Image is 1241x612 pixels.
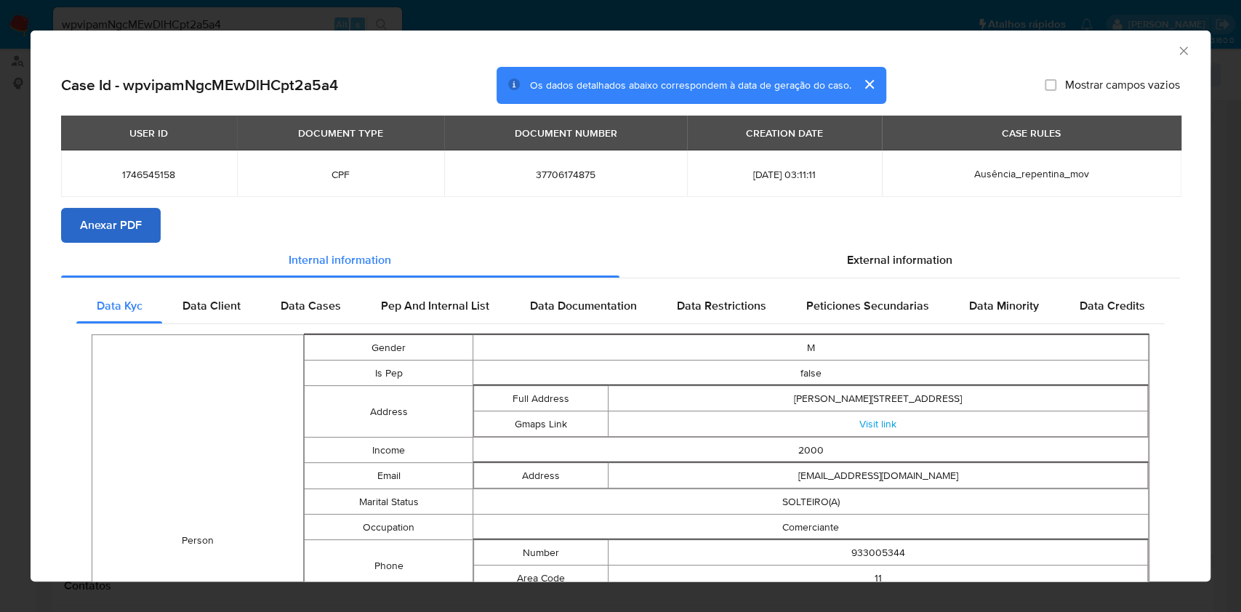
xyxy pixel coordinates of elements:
div: closure-recommendation-modal [31,31,1210,581]
button: cerrar [851,67,886,102]
td: Address [474,463,609,488]
span: 37706174875 [462,168,670,181]
div: CREATION DATE [737,121,832,145]
td: Comerciante [473,515,1149,540]
td: Number [474,540,609,565]
td: Email [304,463,473,489]
button: Anexar PDF [61,208,161,243]
span: Data Documentation [529,297,636,314]
div: USER ID [121,121,177,145]
td: M [473,335,1149,361]
div: Detailed info [61,243,1180,278]
td: Is Pep [304,361,473,386]
input: Mostrar campos vazios [1045,79,1056,91]
span: Data Restrictions [677,297,766,314]
td: 11 [609,565,1148,591]
span: Internal information [289,251,391,268]
td: Full Address [474,386,609,411]
td: Gmaps Link [474,411,609,437]
td: 2000 [473,438,1149,463]
td: Occupation [304,515,473,540]
span: Os dados detalhados abaixo correspondem à data de geração do caso. [530,78,851,92]
span: Ausência_repentina_mov [974,166,1089,181]
td: Address [304,386,473,438]
div: DOCUMENT NUMBER [506,121,626,145]
span: 1746545158 [79,168,220,181]
span: Anexar PDF [80,209,142,241]
span: Data Cases [281,297,341,314]
span: Data Credits [1079,297,1144,314]
span: CPF [254,168,427,181]
span: [DATE] 03:11:11 [704,168,864,181]
td: [EMAIL_ADDRESS][DOMAIN_NAME] [609,463,1148,488]
td: Area Code [474,565,609,591]
span: Mostrar campos vazios [1065,78,1180,92]
span: Data Client [182,297,241,314]
td: Income [304,438,473,463]
a: Visit link [859,416,896,431]
td: SOLTEIRO(A) [473,489,1149,515]
td: Phone [304,540,473,592]
h2: Case Id - wpvipamNgcMEwDlHCpt2a5a4 [61,76,338,94]
button: Fechar a janela [1176,44,1189,57]
div: CASE RULES [993,121,1069,145]
td: 933005344 [609,540,1148,565]
td: [PERSON_NAME][STREET_ADDRESS] [609,386,1148,411]
div: DOCUMENT TYPE [289,121,392,145]
td: Gender [304,335,473,361]
td: Marital Status [304,489,473,515]
span: External information [847,251,952,268]
span: Data Minority [969,297,1039,314]
span: Pep And Internal List [381,297,489,314]
div: Detailed internal info [76,289,1165,323]
span: Data Kyc [97,297,142,314]
td: false [473,361,1149,386]
span: Peticiones Secundarias [806,297,929,314]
